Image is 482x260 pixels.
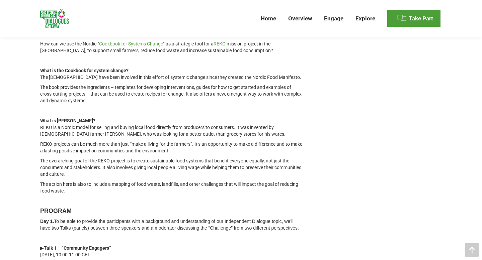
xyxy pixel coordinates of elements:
p: ▶ [DATE], 10:00-11:00 CET [40,245,304,258]
span: The book provides the ingredients – templates for developing interventions, guides for how to get... [40,85,302,103]
span: Home [261,15,276,22]
span: Take Part [409,15,433,22]
span: mission project in the [GEOGRAPHIC_DATA]; to support small farmers, reduce food waste and increas... [40,41,273,53]
b: Day 1. [40,219,54,224]
span: Explore [355,15,375,22]
a: REKO [214,41,226,46]
span: Engage [324,15,343,22]
span: Overview [288,15,312,22]
strong: Talk 1 – ”Community Engagers” [44,245,111,251]
span: How can we use the Nordic “ [40,41,99,46]
a: Cookbook for Systems Change [99,41,163,46]
img: Food Systems Summit Dialogues [40,9,69,28]
b: What is the Cookbook for system change? [40,68,129,73]
span: ” as a strategic tool for a [163,41,214,46]
b: What is [PERSON_NAME]? [40,118,95,123]
span: The [DEMOGRAPHIC_DATA] have been involved in this effort of systemic change since they created th... [40,75,301,80]
span: To be able to provide the participants with a background and understanding of our Independent Dia... [40,219,299,231]
span: The action here is also to include a mapping of food waste, landfills, and other challenges that ... [40,181,298,193]
span: The overarching goal of the REKO-project is to create sustainable food systems that benefit every... [40,158,301,177]
img: Menu icon [397,13,407,23]
span: REKO is a Nordic model for selling and buying local food directly from producers to consumers. It... [40,125,286,137]
span: REKO-projects can be much more than just “make a living for the farmers”. It’s an opportunity to ... [40,141,302,153]
b: PROGRAM [40,208,72,214]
